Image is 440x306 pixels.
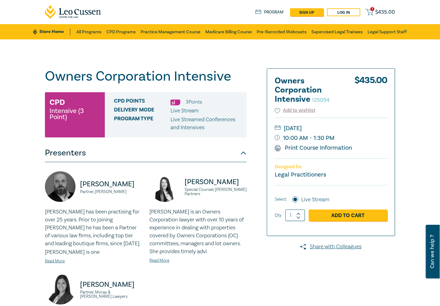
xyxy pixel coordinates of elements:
[50,97,65,108] h3: CPD
[275,76,342,104] h2: Owners Corporation Intensive
[285,209,305,221] input: 1
[275,212,281,219] label: Qty
[170,107,199,114] span: Live Stream
[45,68,247,84] h1: Owners Corporation Intensive
[76,24,101,39] a: All Programs
[375,9,395,16] span: $ 435.00
[311,24,363,39] a: Supervised Legal Trainees
[312,97,330,104] small: I25054
[185,177,247,187] p: [PERSON_NAME]
[149,208,247,256] p: [PERSON_NAME] is an Owners Corporation lawyer with over 10 years of experience in dealing with pr...
[114,107,170,115] span: Delivery Mode
[114,116,170,132] span: Program type
[149,171,180,202] img: https://s3.ap-southeast-2.amazonaws.com/leo-cussen-store-production-content/Contacts/Deborah%20An...
[429,228,435,275] span: Can we help ?
[257,24,306,39] a: Pre-Recorded Webcasts
[275,164,387,170] p: Designed for
[275,196,287,203] span: Select:
[80,290,142,299] small: Partner, Moray & [PERSON_NAME] Lawyers
[327,8,360,16] a: Log in
[45,274,75,304] img: https://s3.ap-southeast-2.amazonaws.com/leo-cussen-store-production-content/Contacts/Fabienne%20L...
[170,100,180,105] img: Substantive Law
[275,123,387,133] small: [DATE]
[275,171,326,179] small: Legal Practitioners
[114,98,170,106] span: CPD Points
[45,248,142,256] p: [PERSON_NAME] is one
[149,258,169,263] a: Read More
[370,7,374,11] span: 1
[45,171,75,202] img: https://s3.ap-southeast-2.amazonaws.com/leo-cussen-store-production-content/Contacts/Tim%20Graham...
[275,144,352,152] a: Print Course Information
[275,133,387,143] small: 10:00 AM - 1:30 PM
[80,179,142,189] p: [PERSON_NAME]
[354,76,387,107] div: $ 435.00
[301,196,329,204] label: Live Stream
[141,24,200,39] a: Practice Management Course
[205,24,252,39] a: Medicare Billing Course
[50,108,100,120] small: Intensive (3 Point)
[45,208,142,248] p: [PERSON_NAME] has been practising for over 25 years. Prior to joining [PERSON_NAME] he has been a...
[275,107,315,114] button: Add to wishlist
[255,9,284,16] a: Program
[186,98,202,106] li: 3 Point s
[45,144,247,162] button: Presenters
[45,258,65,264] a: Read More
[267,243,395,251] a: Share with Colleagues
[106,24,136,39] a: CPD Programs
[185,188,247,196] small: Special Counsel, [PERSON_NAME] Partners
[80,280,142,290] p: [PERSON_NAME]
[368,24,407,39] a: Legal Support Staff
[33,28,70,35] a: Store Home
[170,116,242,132] p: Live Streamed Conferences and Intensives
[309,209,387,221] a: Add to Cart
[290,8,323,16] a: sign up
[80,190,142,194] small: Partner, [PERSON_NAME]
